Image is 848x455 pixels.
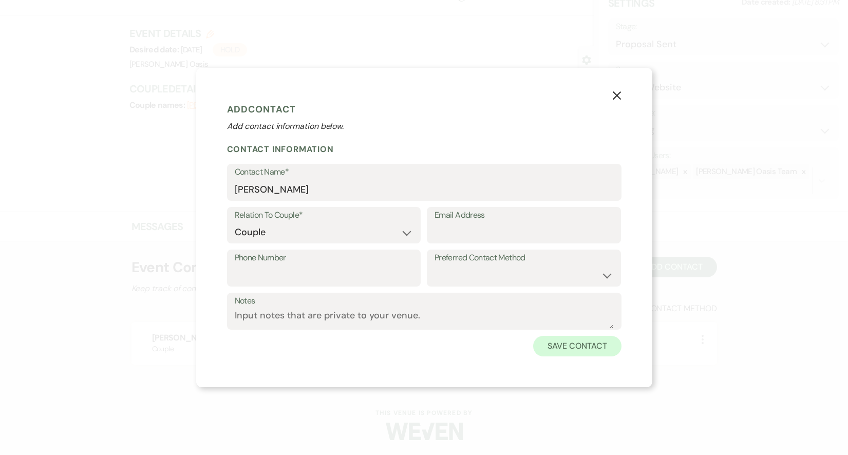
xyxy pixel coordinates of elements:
[533,336,621,356] button: Save Contact
[235,180,614,200] input: First and Last Name
[227,120,621,132] p: Add contact information below.
[435,208,613,223] label: Email Address
[227,102,621,117] h1: Add Contact
[235,165,614,180] label: Contact Name*
[227,144,621,155] h2: Contact Information
[235,251,413,266] label: Phone Number
[435,251,613,266] label: Preferred Contact Method
[235,208,413,223] label: Relation To Couple*
[235,294,614,309] label: Notes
